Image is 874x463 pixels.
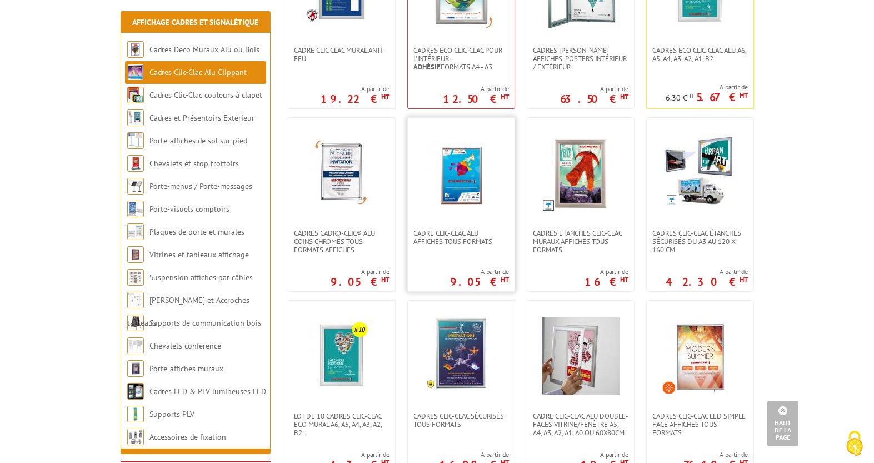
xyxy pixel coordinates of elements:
[408,229,515,246] a: Cadre Clic-Clac Alu affiches tous formats
[666,83,748,92] span: A partir de
[381,275,389,285] sup: HT
[835,425,874,463] button: Cookies (fenêtre modale)
[841,430,868,457] img: Cookies (fenêtre modale)
[585,267,628,276] span: A partir de
[127,269,144,286] img: Suspension affiches par câbles
[664,135,736,207] img: Cadres Clic-Clac Étanches Sécurisés du A3 au 120 x 160 cm
[294,412,389,437] span: Lot de 10 cadres Clic-Clac Eco mural A6, A5, A4, A3, A2, B2.
[331,267,389,276] span: A partir de
[149,250,249,260] a: Vitrines et tableaux affichage
[767,401,798,446] a: Haut de la page
[666,94,695,102] p: 6.30 €
[149,386,266,396] a: Cadres LED & PLV lumineuses LED
[127,132,144,149] img: Porte-affiches de sol sur pied
[149,318,261,328] a: Supports de communication bois
[533,46,628,71] span: Cadres [PERSON_NAME] affiches-posters intérieur / extérieur
[127,109,144,126] img: Cadres et Présentoirs Extérieur
[652,229,748,254] span: Cadres Clic-Clac Étanches Sécurisés du A3 au 120 x 160 cm
[149,67,247,77] a: Cadres Clic-Clac Alu Clippant
[443,96,509,102] p: 12.50 €
[740,91,748,100] sup: HT
[652,46,748,63] span: Cadres Eco Clic-Clac alu A6, A5, A4, A3, A2, A1, B2
[647,229,753,254] a: Cadres Clic-Clac Étanches Sécurisés du A3 au 120 x 160 cm
[740,275,748,285] sup: HT
[443,84,509,93] span: A partir de
[149,90,262,100] a: Cadres Clic-Clac couleurs à clapet
[501,275,509,285] sup: HT
[408,412,515,429] a: Cadres Clic-Clac Sécurisés Tous formats
[425,317,497,390] img: Cadres Clic-Clac Sécurisés Tous formats
[149,409,194,419] a: Supports PLV
[149,272,253,282] a: Suspension affiches par câbles
[666,267,748,276] span: A partir de
[450,267,509,276] span: A partir de
[560,96,628,102] p: 63.50 €
[127,201,144,217] img: Porte-visuels comptoirs
[527,229,634,254] a: Cadres Etanches Clic-Clac muraux affiches tous formats
[127,87,144,103] img: Cadres Clic-Clac couleurs à clapet
[585,278,628,285] p: 16 €
[527,412,634,437] a: Cadre clic-clac alu double-faces Vitrine/fenêtre A5, A4, A3, A2, A1, A0 ou 60x80cm
[288,229,395,254] a: Cadres Cadro-Clic® Alu coins chromés tous formats affiches
[127,383,144,400] img: Cadres LED & PLV lumineuses LED
[127,155,144,172] img: Chevalets et stop trottoirs
[127,429,144,445] img: Accessoires de fixation
[149,341,221,351] a: Chevalets conférence
[687,92,695,99] sup: HT
[683,450,748,459] span: A partir de
[527,46,634,71] a: Cadres [PERSON_NAME] affiches-posters intérieur / extérieur
[413,412,509,429] span: Cadres Clic-Clac Sécurisés Tous formats
[127,360,144,377] img: Porte-affiches muraux
[408,46,515,71] a: Cadres Eco Clic-Clac pour l'intérieur -Adhésifformats A4 - A3
[666,278,748,285] p: 42.30 €
[127,41,144,58] img: Cadres Deco Muraux Alu ou Bois
[696,94,748,101] p: 5.67 €
[381,92,389,102] sup: HT
[149,136,247,146] a: Porte-affiches de sol sur pied
[413,46,509,71] span: Cadres Eco Clic-Clac pour l'intérieur - formats A4 - A3
[620,275,628,285] sup: HT
[288,46,395,63] a: Cadre CLIC CLAC Mural ANTI-FEU
[501,92,509,102] sup: HT
[647,412,753,437] a: Cadres Clic-Clac LED simple face affiches tous formats
[149,44,259,54] a: Cadres Deco Muraux Alu ou Bois
[127,223,144,240] img: Plaques de porte et murales
[127,292,144,308] img: Cimaises et Accroches tableaux
[149,204,229,214] a: Porte-visuels comptoirs
[620,92,628,102] sup: HT
[127,337,144,354] img: Chevalets conférence
[542,135,620,212] img: Cadres Etanches Clic-Clac muraux affiches tous formats
[413,229,509,246] span: Cadre Clic-Clac Alu affiches tous formats
[127,64,144,81] img: Cadres Clic-Clac Alu Clippant
[413,62,441,72] strong: Adhésif
[329,450,389,459] span: A partir de
[149,227,244,237] a: Plaques de porte et murales
[127,246,144,263] img: Vitrines et tableaux affichage
[450,278,509,285] p: 9.05 €
[127,295,249,328] a: [PERSON_NAME] et Accroches tableaux
[127,406,144,422] img: Supports PLV
[647,46,753,63] a: Cadres Eco Clic-Clac alu A6, A5, A4, A3, A2, A1, B2
[149,158,239,168] a: Chevalets et stop trottoirs
[321,96,389,102] p: 19.22 €
[303,317,381,395] img: Lot de 10 cadres Clic-Clac Eco mural A6, A5, A4, A3, A2, B2.
[331,278,389,285] p: 9.05 €
[149,113,254,123] a: Cadres et Présentoirs Extérieur
[560,84,628,93] span: A partir de
[533,229,628,254] span: Cadres Etanches Clic-Clac muraux affiches tous formats
[294,229,389,254] span: Cadres Cadro-Clic® Alu coins chromés tous formats affiches
[533,412,628,437] span: Cadre clic-clac alu double-faces Vitrine/fenêtre A5, A4, A3, A2, A1, A0 ou 60x80cm
[149,364,223,374] a: Porte-affiches muraux
[440,450,509,459] span: A partir de
[422,135,500,212] img: Cadre Clic-Clac Alu affiches tous formats
[661,317,739,395] img: Cadres Clic-Clac LED simple face affiches tous formats
[581,450,628,459] span: A partir de
[542,317,620,395] img: Cadre clic-clac alu double-faces Vitrine/fenêtre A5, A4, A3, A2, A1, A0 ou 60x80cm
[303,135,381,212] img: Cadres Cadro-Clic® Alu coins chromés tous formats affiches
[288,412,395,437] a: Lot de 10 cadres Clic-Clac Eco mural A6, A5, A4, A3, A2, B2.
[652,412,748,437] span: Cadres Clic-Clac LED simple face affiches tous formats
[321,84,389,93] span: A partir de
[149,181,252,191] a: Porte-menus / Porte-messages
[132,17,258,27] a: Affichage Cadres et Signalétique
[294,46,389,63] span: Cadre CLIC CLAC Mural ANTI-FEU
